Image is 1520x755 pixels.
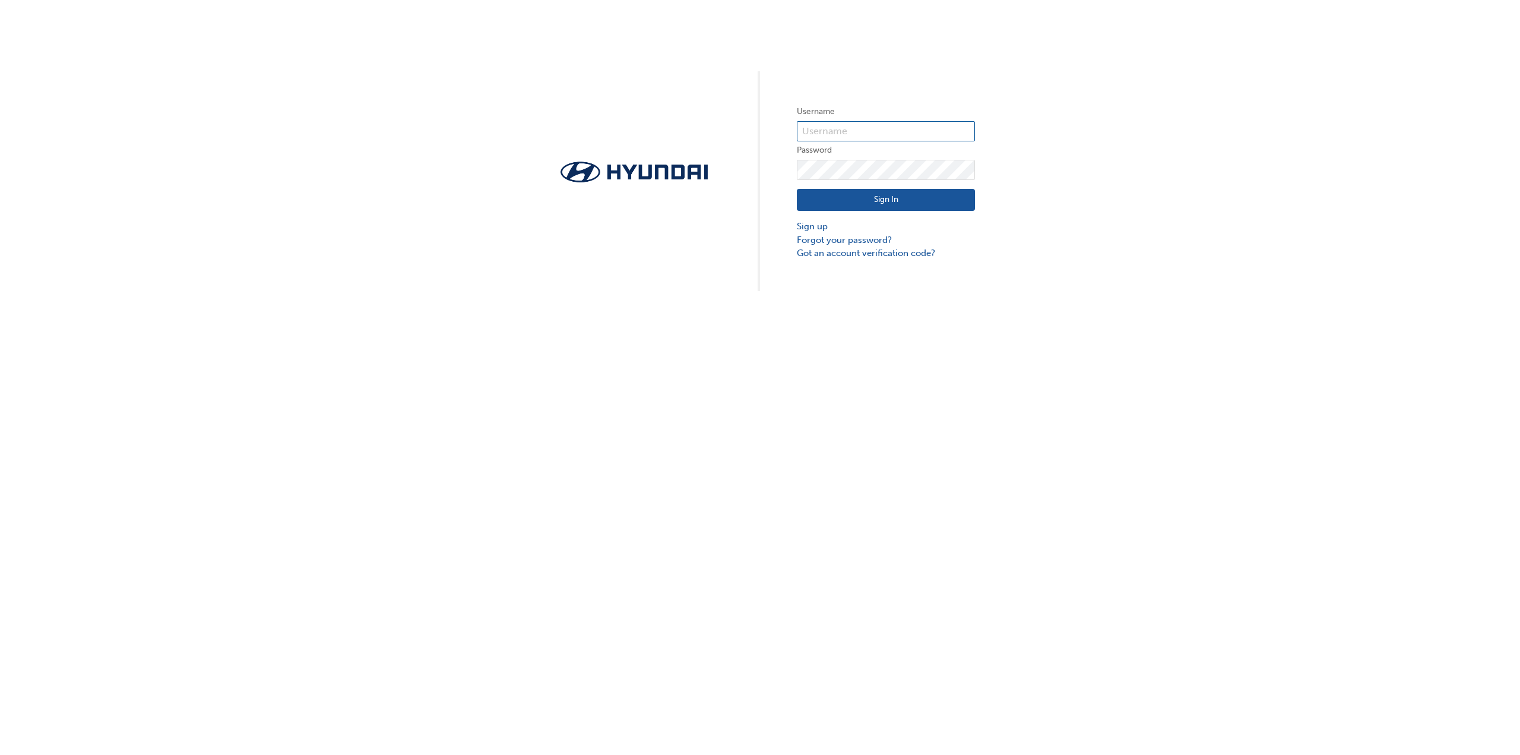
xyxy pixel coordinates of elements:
a: Got an account verification code? [797,247,975,260]
input: Username [797,121,975,141]
a: Forgot your password? [797,233,975,247]
a: Sign up [797,220,975,233]
img: Trak [545,158,723,186]
label: Username [797,105,975,119]
label: Password [797,143,975,157]
button: Sign In [797,189,975,211]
